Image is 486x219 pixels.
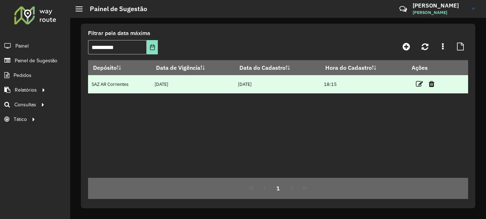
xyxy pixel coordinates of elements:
font: Data de Vigência [156,64,200,71]
span: Painel [15,42,29,50]
font: Data do Cadastro [239,64,286,71]
a: Contato Rápido [395,1,411,17]
button: Elija la fecha [147,40,158,54]
td: SAZ AR Corrientes [88,75,151,93]
h2: Painel de Sugestão [83,5,147,13]
font: Depósito [93,64,117,71]
span: Consultas [14,101,36,108]
span: Pedidos [14,72,31,79]
font: Hora do Cadastro [325,64,372,71]
span: Painel de Sugestão [15,57,57,64]
td: [DATE] [234,75,320,93]
font: Filtrar pela data máxima [88,30,150,36]
h3: [PERSON_NAME] [413,2,466,9]
a: Editar [416,79,423,89]
td: [DATE] [151,75,234,93]
a: Excluir [429,79,434,89]
span: [PERSON_NAME] [413,9,466,16]
span: Tático [14,116,27,123]
button: 1 [271,181,285,195]
span: Relatórios [15,86,37,94]
th: Ações [407,60,449,75]
td: 18:15 [320,75,407,93]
